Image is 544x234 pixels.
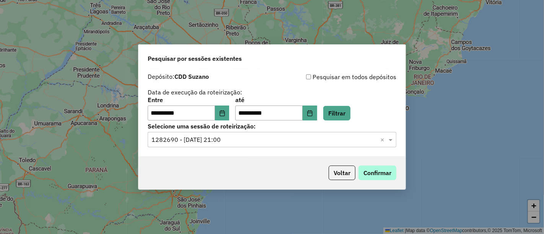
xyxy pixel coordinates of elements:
label: Entre [148,95,229,104]
label: Data de execução da roteirização: [148,88,242,97]
label: Selecione uma sessão de roteirização: [148,122,396,131]
label: até [235,95,317,104]
button: Confirmar [358,166,396,180]
strong: CDD Suzano [174,73,209,80]
button: Choose Date [303,106,317,121]
span: Clear all [380,135,387,144]
button: Choose Date [215,106,230,121]
label: Depósito: [148,72,209,81]
button: Filtrar [323,106,350,120]
span: Pesquisar por sessões existentes [148,54,242,63]
div: Pesquisar em todos depósitos [272,72,396,81]
button: Voltar [329,166,355,180]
